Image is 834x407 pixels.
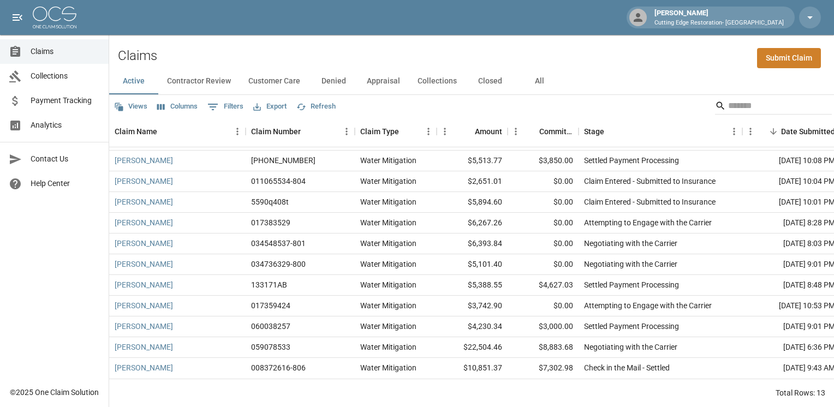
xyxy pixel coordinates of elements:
a: [PERSON_NAME] [115,362,173,373]
button: Export [251,98,289,115]
div: dynamic tabs [109,68,834,94]
div: Water Mitigation [360,238,416,249]
div: Negotiating with the Carrier [584,259,677,270]
span: Payment Tracking [31,95,100,106]
div: 034736329-800 [251,259,306,270]
div: Attempting to Engage with the Carrier [584,300,712,311]
div: $6,393.84 [437,234,508,254]
button: open drawer [7,7,28,28]
div: Committed Amount [508,116,579,147]
button: Menu [742,123,759,140]
div: $0.00 [508,234,579,254]
div: Committed Amount [539,116,573,147]
div: $10,851.37 [437,358,508,379]
div: $8,883.68 [508,337,579,358]
button: Active [109,68,158,94]
div: 060038257 [251,321,290,332]
div: Water Mitigation [360,321,416,332]
a: [PERSON_NAME] [115,176,173,187]
div: $3,742.90 [437,296,508,316]
button: Sort [460,124,475,139]
div: Claim Entered - Submitted to Insurance [584,196,716,207]
div: Claim Number [251,116,301,147]
div: Water Mitigation [360,217,416,228]
div: $0.00 [508,296,579,316]
h2: Claims [118,48,157,64]
div: Water Mitigation [360,300,416,311]
button: Show filters [205,98,246,116]
div: $0.00 [508,171,579,192]
a: [PERSON_NAME] [115,238,173,249]
div: Claim Type [355,116,437,147]
div: 034548537-801 [251,238,306,249]
a: Submit Claim [757,48,821,68]
div: $7,302.98 [508,358,579,379]
button: Sort [399,124,414,139]
div: Water Mitigation [360,196,416,207]
button: Sort [604,124,619,139]
a: [PERSON_NAME] [115,217,173,228]
div: Claim Entered - Submitted to Insurance [584,176,716,187]
button: Menu [726,123,742,140]
button: Sort [301,124,316,139]
button: Menu [437,123,453,140]
div: 133171AB [251,279,287,290]
button: Appraisal [358,68,409,94]
a: [PERSON_NAME] [115,300,173,311]
div: Settled Payment Processing [584,155,679,166]
span: Collections [31,70,100,82]
div: Attempting to Engage with the Carrier [584,217,712,228]
button: Denied [309,68,358,94]
div: Water Mitigation [360,362,416,373]
div: Water Mitigation [360,176,416,187]
div: $22,504.46 [437,337,508,358]
div: Water Mitigation [360,259,416,270]
div: $6,267.26 [437,213,508,234]
div: 017359424 [251,300,290,311]
img: ocs-logo-white-transparent.png [33,7,76,28]
div: © 2025 One Claim Solution [10,387,99,398]
div: 008372616-806 [251,362,306,373]
div: $5,388.55 [437,275,508,296]
div: $5,513.77 [437,151,508,171]
button: Menu [338,123,355,140]
div: Water Mitigation [360,279,416,290]
div: Check in the Mail - Settled [584,362,670,373]
a: [PERSON_NAME] [115,259,173,270]
div: 011065534-804 [251,176,306,187]
div: Amount [475,116,502,147]
div: $4,627.03 [508,275,579,296]
button: Sort [524,124,539,139]
button: Sort [157,124,172,139]
span: Analytics [31,119,100,131]
button: Refresh [294,98,338,115]
div: Search [715,97,832,117]
button: Customer Care [240,68,309,94]
button: Select columns [154,98,200,115]
a: [PERSON_NAME] [115,279,173,290]
span: Help Center [31,178,100,189]
div: 01-009-276074 [251,155,315,166]
div: 059078533 [251,342,290,352]
div: Stage [579,116,742,147]
div: $0.00 [508,254,579,275]
span: Claims [31,46,100,57]
div: $5,894.60 [437,192,508,213]
div: $0.00 [508,213,579,234]
div: 5590q408t [251,196,289,207]
div: $0.00 [508,192,579,213]
div: Claim Name [115,116,157,147]
div: $3,000.00 [508,316,579,337]
div: Settled Payment Processing [584,321,679,332]
a: [PERSON_NAME] [115,321,173,332]
div: $2,651.01 [437,171,508,192]
p: Cutting Edge Restoration- [GEOGRAPHIC_DATA] [654,19,784,28]
div: Negotiating with the Carrier [584,238,677,249]
button: Menu [229,123,246,140]
div: Amount [437,116,508,147]
button: Menu [508,123,524,140]
div: Negotiating with the Carrier [584,342,677,352]
div: $3,850.00 [508,151,579,171]
span: Contact Us [31,153,100,165]
div: Settled Payment Processing [584,279,679,290]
